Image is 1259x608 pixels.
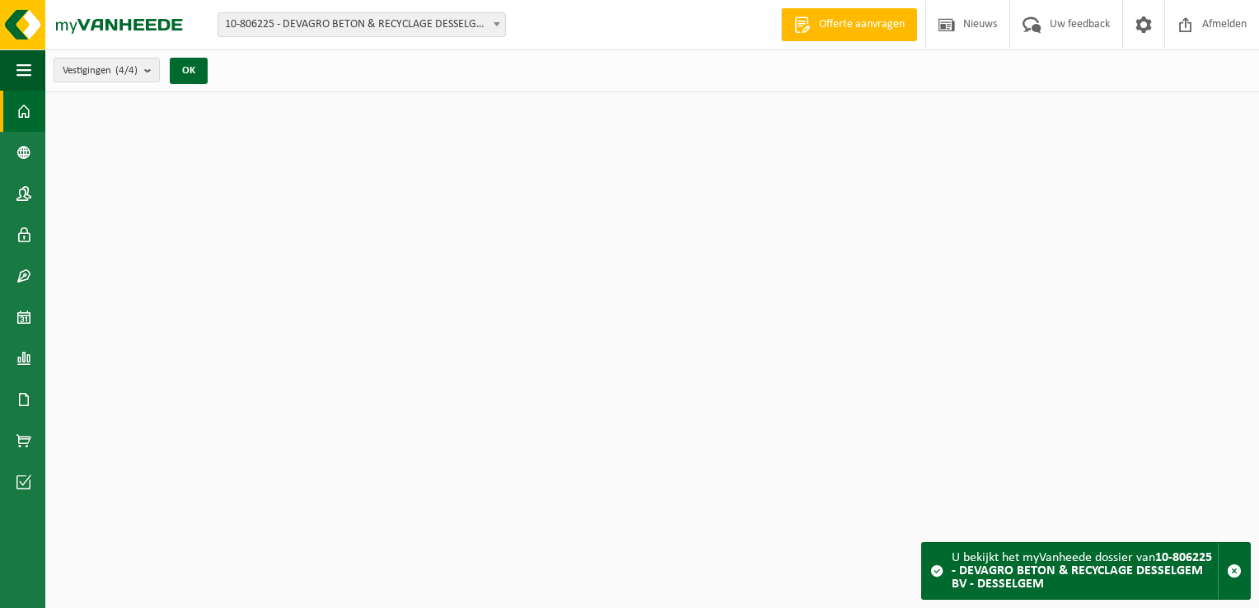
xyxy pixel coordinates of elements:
strong: 10-806225 - DEVAGRO BETON & RECYCLAGE DESSELGEM BV - DESSELGEM [952,551,1212,591]
button: Vestigingen(4/4) [54,58,160,82]
span: 10-806225 - DEVAGRO BETON & RECYCLAGE DESSELGEM BV - DESSELGEM [218,12,506,37]
span: Offerte aanvragen [815,16,909,33]
button: OK [170,58,208,84]
count: (4/4) [115,65,138,76]
span: 10-806225 - DEVAGRO BETON & RECYCLAGE DESSELGEM BV - DESSELGEM [218,13,505,36]
span: Vestigingen [63,58,138,83]
div: U bekijkt het myVanheede dossier van [952,543,1218,599]
a: Offerte aanvragen [781,8,917,41]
